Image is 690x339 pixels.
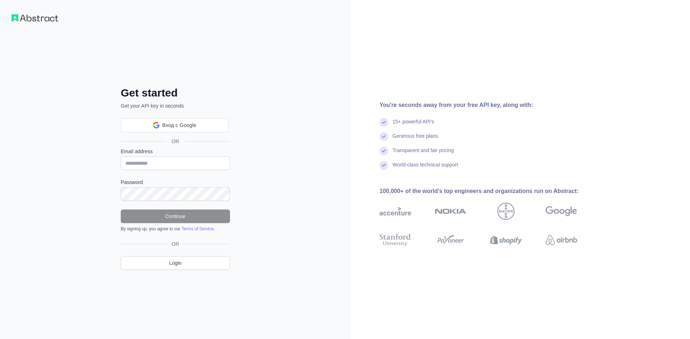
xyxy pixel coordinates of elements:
[435,232,466,248] img: payoneer
[121,209,230,223] button: Continue
[379,118,388,127] img: check mark
[490,232,522,248] img: shopify
[162,122,197,129] span: Вход с Google
[379,203,411,220] img: accenture
[546,203,577,220] img: google
[546,232,577,248] img: airbnb
[11,14,58,22] img: Workflow
[379,101,600,109] div: You're seconds away from your free API key, along with:
[379,132,388,141] img: check mark
[379,147,388,155] img: check mark
[121,118,229,132] div: Вход с Google
[121,226,230,232] div: By signing up, you agree to our .
[121,256,230,270] a: Login
[121,148,230,155] label: Email address
[166,138,185,145] span: OR
[169,240,182,248] span: OR
[121,86,230,99] h2: Get started
[392,147,454,161] div: Transparent and fair pricing
[392,118,434,132] div: 15+ powerful API's
[181,226,213,231] a: Terms of Service
[121,179,230,186] label: Password
[379,232,411,248] img: stanford university
[379,187,600,196] div: 100,000+ of the world's top engineers and organizations run on Abstract:
[379,161,388,170] img: check mark
[435,203,466,220] img: nokia
[392,161,458,175] div: World-class technical support
[121,102,230,109] p: Get your API key in seconds
[497,203,515,220] img: bayer
[392,132,438,147] div: Generous free plans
